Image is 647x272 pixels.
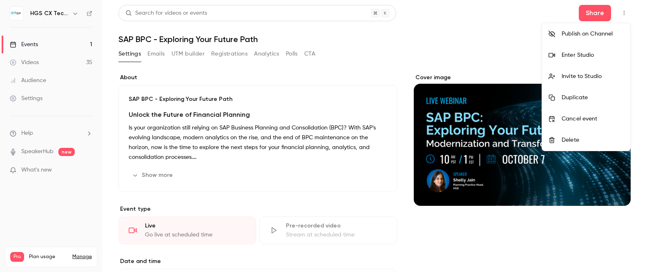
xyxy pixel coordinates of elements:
[562,30,624,38] div: Publish on Channel
[562,51,624,59] div: Enter Studio
[562,115,624,123] div: Cancel event
[562,136,624,144] div: Delete
[562,94,624,102] div: Duplicate
[562,72,624,80] div: Invite to Studio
